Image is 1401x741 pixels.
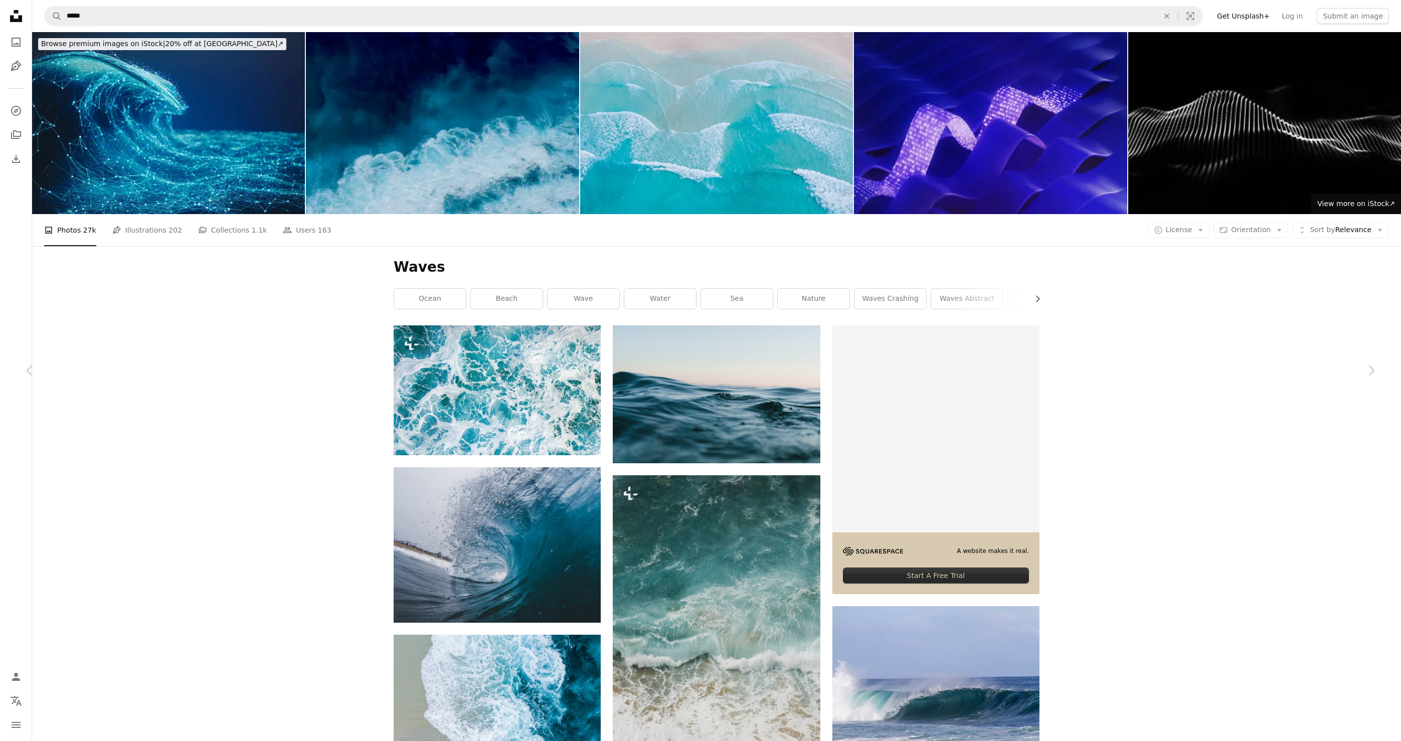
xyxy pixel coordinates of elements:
button: Submit an image [1317,8,1389,24]
a: ocean [394,289,466,309]
a: Users 163 [283,214,331,246]
span: License [1166,226,1192,234]
a: Log in / Sign up [6,667,26,687]
span: 202 [168,225,182,236]
span: 1.1k [252,225,267,236]
button: Orientation [1213,222,1288,238]
a: Collections 1.1k [198,214,267,246]
button: Sort byRelevance [1292,222,1389,238]
span: Browse premium images on iStock | [41,40,165,48]
a: wave [548,289,619,309]
img: The pattern of waves, Lucky Bay, Australia [580,32,853,214]
img: Turquoise ocean sea water white wave splashing deep blue sea. Bird eye view monster wave splash o... [306,32,579,214]
img: an aerial view of a body of water [394,325,601,455]
a: Next [1341,322,1401,419]
a: Log in [1276,8,1309,24]
img: Abstract Digital Wave Technology Background [32,32,305,214]
a: an aerial view of a body of water [394,386,601,395]
a: sea wave under gray clouds at daytime [832,670,1039,679]
img: time-lapse photography of ocean waves [394,467,601,623]
a: a body of water [613,626,820,635]
button: scroll list to the right [1028,289,1039,309]
a: Download History [6,149,26,169]
button: Menu [6,715,26,735]
a: time-lapse photography of ocean waves [394,540,601,549]
a: Browse premium images on iStock|20% off at [GEOGRAPHIC_DATA]↗ [32,32,292,56]
img: Futuristic particle wave. Dynamic wave of glowing points. Abstract technology background. Futuris... [1128,32,1401,214]
button: Search Unsplash [45,7,62,26]
a: nature [778,289,849,309]
a: Illustrations [6,56,26,76]
a: waves crashing [854,289,926,309]
span: View more on iStock ↗ [1317,200,1395,208]
a: View more on iStock↗ [1311,194,1401,214]
span: 20% off at [GEOGRAPHIC_DATA] ↗ [41,40,283,48]
a: Illustrations 202 [112,214,182,246]
a: Get Unsplash+ [1211,8,1276,24]
a: Photos [6,32,26,52]
span: A website makes it real. [957,547,1029,555]
img: file-1705255347840-230a6ab5bca9image [843,547,903,555]
a: beach [471,289,543,309]
a: Collections [6,125,26,145]
a: A website makes it real.Start A Free Trial [832,325,1039,594]
img: body of water under sky [613,325,820,463]
h1: Waves [394,258,1039,276]
button: Clear [1156,7,1178,26]
a: water [624,289,696,309]
a: sea [701,289,773,309]
span: Orientation [1231,226,1271,234]
img: Abstract digital technology background [854,32,1127,214]
button: Visual search [1178,7,1202,26]
button: License [1148,222,1210,238]
form: Find visuals sitewide [44,6,1203,26]
span: Sort by [1310,226,1335,234]
a: Explore [6,101,26,121]
span: Relevance [1310,225,1371,235]
a: surf [1008,289,1080,309]
span: 163 [318,225,331,236]
a: body of water under sky [613,390,820,399]
button: Language [6,691,26,711]
div: Start A Free Trial [843,568,1029,584]
a: waves abstract [931,289,1003,309]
